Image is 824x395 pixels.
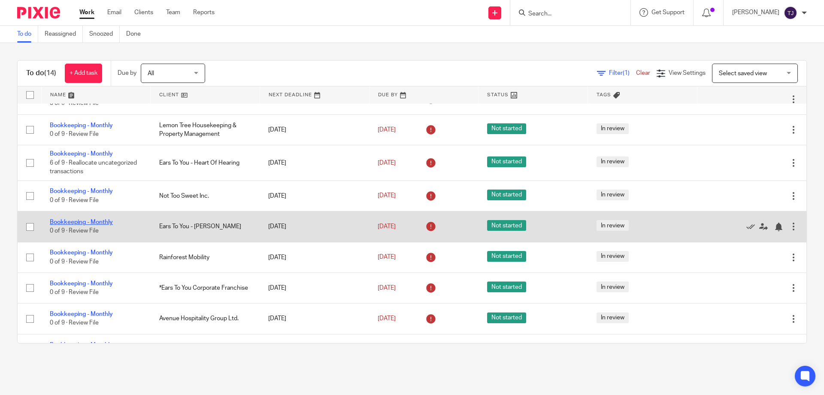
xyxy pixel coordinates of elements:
[746,222,759,231] a: Mark as done
[50,281,113,287] a: Bookkeeping - Monthly
[378,315,396,322] span: [DATE]
[597,92,611,97] span: Tags
[17,7,60,18] img: Pixie
[79,8,94,17] a: Work
[50,342,113,348] a: Bookkeeping - Monthly
[597,123,629,134] span: In review
[378,285,396,291] span: [DATE]
[487,282,526,292] span: Not started
[151,273,260,303] td: *Ears To You Corporate Franchise
[50,131,99,137] span: 0 of 9 · Review File
[378,193,396,199] span: [DATE]
[50,160,137,175] span: 6 of 9 · Reallocate uncategorized transactions
[50,320,99,326] span: 0 of 9 · Review File
[50,219,113,225] a: Bookkeeping - Monthly
[260,303,369,334] td: [DATE]
[17,26,38,43] a: To do
[50,250,113,256] a: Bookkeeping - Monthly
[487,220,526,231] span: Not started
[50,122,113,129] a: Bookkeeping - Monthly
[50,188,113,194] a: Bookkeeping - Monthly
[50,151,113,157] a: Bookkeeping - Monthly
[50,228,99,234] span: 0 of 9 · Review File
[44,70,56,77] span: (14)
[651,9,685,15] span: Get Support
[487,312,526,323] span: Not started
[151,114,260,145] td: Lemon Tree Housekeeping & Property Management
[487,156,526,167] span: Not started
[134,8,153,17] a: Clients
[151,303,260,334] td: Avenue Hospitality Group Ltd.
[487,123,526,134] span: Not started
[148,70,154,77] span: All
[378,224,396,230] span: [DATE]
[151,211,260,242] td: Ears To You - [PERSON_NAME]
[107,8,121,17] a: Email
[597,190,629,200] span: In review
[151,334,260,364] td: Ears To You - [PERSON_NAME]
[89,26,120,43] a: Snoozed
[487,251,526,262] span: Not started
[26,69,56,78] h1: To do
[609,70,636,76] span: Filter
[45,26,83,43] a: Reassigned
[669,70,706,76] span: View Settings
[126,26,147,43] a: Done
[50,197,99,203] span: 0 of 9 · Review File
[636,70,650,76] a: Clear
[784,6,797,20] img: svg%3E
[527,10,605,18] input: Search
[151,145,260,181] td: Ears To You - Heart Of Hearing
[260,211,369,242] td: [DATE]
[719,70,767,77] span: Select saved view
[260,242,369,273] td: [DATE]
[50,311,113,317] a: Bookkeeping - Monthly
[260,145,369,181] td: [DATE]
[597,156,629,167] span: In review
[597,251,629,262] span: In review
[487,343,526,354] span: Not started
[260,273,369,303] td: [DATE]
[193,8,215,17] a: Reports
[260,181,369,211] td: [DATE]
[487,190,526,200] span: Not started
[151,242,260,273] td: Rainforest Mobility
[50,289,99,295] span: 0 of 9 · Review File
[166,8,180,17] a: Team
[732,8,779,17] p: [PERSON_NAME]
[623,70,630,76] span: (1)
[597,312,629,323] span: In review
[260,114,369,145] td: [DATE]
[260,334,369,364] td: [DATE]
[65,64,102,83] a: + Add task
[50,101,99,107] span: 3 of 9 · Review File
[597,343,629,354] span: In review
[597,220,629,231] span: In review
[378,127,396,133] span: [DATE]
[597,282,629,292] span: In review
[378,254,396,260] span: [DATE]
[151,181,260,211] td: Not Too Sweet Inc.
[378,160,396,166] span: [DATE]
[50,259,99,265] span: 0 of 9 · Review File
[118,69,136,77] p: Due by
